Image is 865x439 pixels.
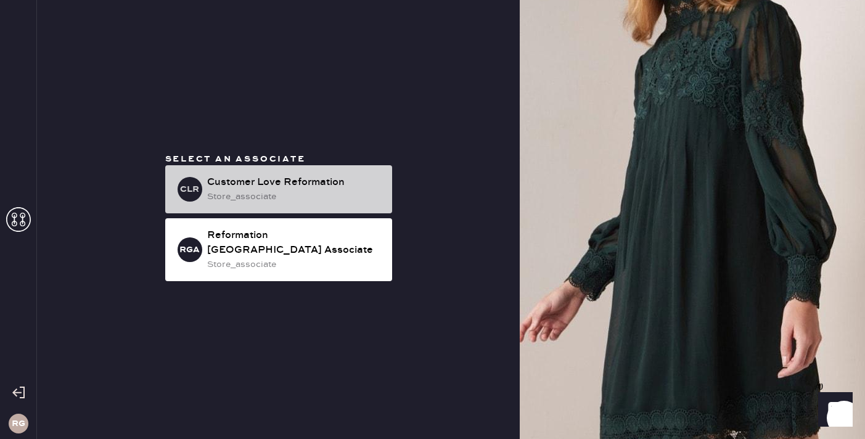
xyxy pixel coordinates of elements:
div: Reformation [GEOGRAPHIC_DATA] Associate [207,228,382,258]
div: store_associate [207,258,382,271]
h3: RG [12,419,25,428]
h3: RGA [179,245,200,254]
div: Customer Love Reformation [207,175,382,190]
span: Select an associate [165,154,306,165]
div: store_associate [207,190,382,203]
h3: CLR [180,185,199,194]
iframe: Front Chat [806,384,859,437]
